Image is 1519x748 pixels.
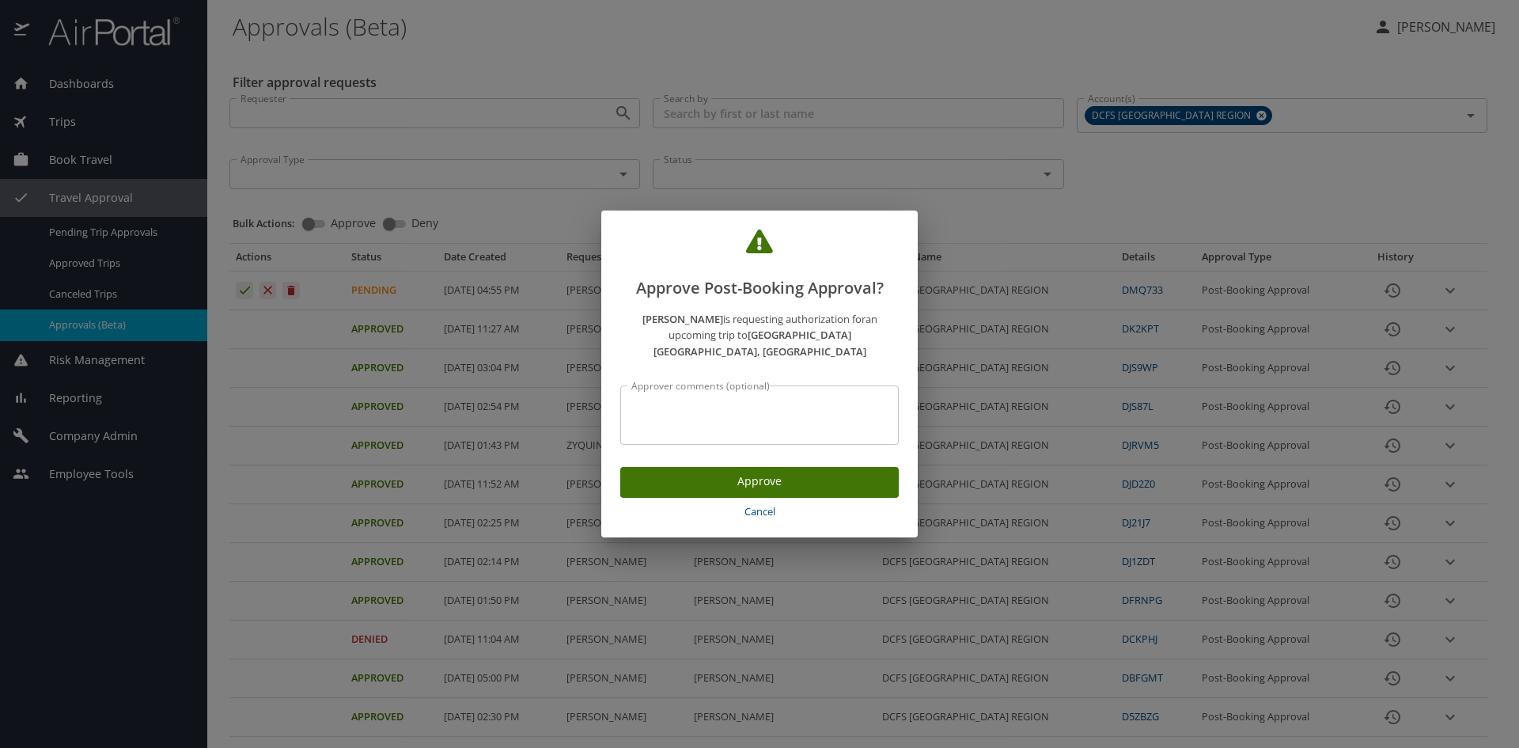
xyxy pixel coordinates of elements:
[627,503,892,521] span: Cancel
[620,230,899,301] h2: Approve Post-Booking Approval?
[642,312,723,326] strong: [PERSON_NAME]
[620,498,899,526] button: Cancel
[633,472,886,492] span: Approve
[620,311,899,360] p: is requesting authorization for an upcoming trip to
[653,328,866,359] strong: [GEOGRAPHIC_DATA] [GEOGRAPHIC_DATA], [GEOGRAPHIC_DATA]
[620,467,899,498] button: Approve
